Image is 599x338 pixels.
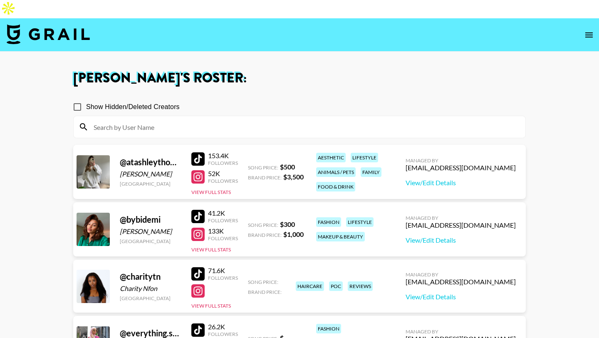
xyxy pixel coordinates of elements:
div: @ charitytn [120,271,181,282]
div: @ bybidemi [120,214,181,225]
div: haircare [296,281,324,291]
div: makeup & beauty [316,232,365,241]
div: aesthetic [316,153,346,162]
img: Grail Talent [7,24,90,44]
div: 71.6K [208,266,238,275]
button: View Full Stats [191,303,231,309]
strong: $ 3,500 [283,173,304,181]
div: [EMAIL_ADDRESS][DOMAIN_NAME] [406,278,516,286]
div: lifestyle [351,153,378,162]
div: Managed By [406,328,516,335]
div: Managed By [406,157,516,164]
span: Brand Price: [248,232,282,238]
div: [GEOGRAPHIC_DATA] [120,295,181,301]
a: View/Edit Details [406,236,516,244]
span: Show Hidden/Deleted Creators [86,102,180,112]
div: fashion [316,217,341,227]
div: [PERSON_NAME] [120,227,181,236]
div: poc [329,281,343,291]
div: reviews [348,281,373,291]
div: animals / pets [316,167,356,177]
div: 41.2K [208,209,238,217]
span: Song Price: [248,279,278,285]
div: [EMAIL_ADDRESS][DOMAIN_NAME] [406,221,516,229]
strong: $ 300 [280,220,295,228]
div: [EMAIL_ADDRESS][DOMAIN_NAME] [406,164,516,172]
div: Managed By [406,215,516,221]
div: [GEOGRAPHIC_DATA] [120,238,181,244]
div: Followers [208,235,238,241]
div: fashion [316,324,341,333]
div: Charity Nfon [120,284,181,293]
div: 26.2K [208,323,238,331]
div: [PERSON_NAME] [120,170,181,178]
div: family [361,167,381,177]
button: open drawer [581,27,597,43]
div: [GEOGRAPHIC_DATA] [120,181,181,187]
button: View Full Stats [191,246,231,253]
div: 52K [208,169,238,178]
a: View/Edit Details [406,179,516,187]
span: Brand Price: [248,289,282,295]
strong: $ 500 [280,163,295,171]
div: Followers [208,160,238,166]
span: Song Price: [248,222,278,228]
div: Managed By [406,271,516,278]
a: View/Edit Details [406,293,516,301]
div: food & drink [316,182,355,191]
div: 133K [208,227,238,235]
div: @ atashleythomas [120,157,181,167]
input: Search by User Name [89,120,520,134]
button: View Full Stats [191,189,231,195]
h1: [PERSON_NAME] 's Roster: [73,72,526,85]
div: Followers [208,331,238,337]
div: Followers [208,217,238,224]
strong: $ 1,000 [283,230,304,238]
div: Followers [208,275,238,281]
span: Brand Price: [248,174,282,181]
div: lifestyle [346,217,374,227]
div: 153.4K [208,152,238,160]
div: Followers [208,178,238,184]
span: Song Price: [248,164,278,171]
